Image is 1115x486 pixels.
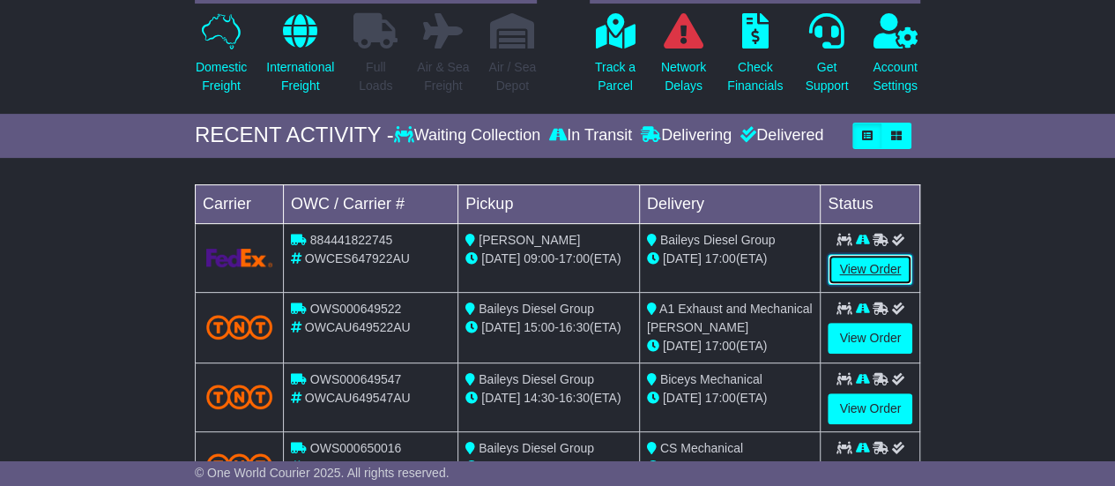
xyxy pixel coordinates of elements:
[524,320,554,334] span: 15:00
[636,126,736,146] div: Delivering
[705,391,736,405] span: 17:00
[524,251,554,265] span: 09:00
[266,58,334,95] p: International Freight
[647,458,814,476] div: (ETA)
[481,320,520,334] span: [DATE]
[726,12,784,105] a: CheckFinancials
[265,12,335,105] a: InternationalFreight
[465,250,632,268] div: - (ETA)
[828,254,912,285] a: View Order
[559,251,590,265] span: 17:00
[479,302,594,316] span: Baileys Diesel Group
[660,441,743,455] span: CS Mechanical
[195,466,450,480] span: © One World Courier 2025. All rights reserved.
[660,12,707,105] a: NetworkDelays
[481,391,520,405] span: [DATE]
[310,441,402,455] span: OWS000650016
[206,453,272,477] img: TNT_Domestic.png
[663,391,702,405] span: [DATE]
[663,460,702,474] span: [DATE]
[465,389,632,407] div: - (ETA)
[545,126,636,146] div: In Transit
[305,251,410,265] span: OWCES647922AU
[559,460,590,474] span: 16:30
[394,126,545,146] div: Waiting Collection
[660,233,776,247] span: Baileys Diesel Group
[206,249,272,267] img: GetCarrierServiceLogo
[195,123,394,148] div: RECENT ACTIVITY -
[305,460,411,474] span: OWCAU650016AU
[479,233,580,247] span: [PERSON_NAME]
[417,58,469,95] p: Air & Sea Freight
[647,337,814,355] div: (ETA)
[805,58,848,95] p: Get Support
[195,184,283,223] td: Carrier
[310,233,392,247] span: 884441822745
[465,318,632,337] div: - (ETA)
[663,339,702,353] span: [DATE]
[353,58,398,95] p: Full Loads
[195,12,248,105] a: DomesticFreight
[524,460,554,474] span: 14:30
[647,302,813,334] span: A1 Exhaust and Mechanical [PERSON_NAME]
[872,12,918,105] a: AccountSettings
[559,391,590,405] span: 16:30
[206,385,272,408] img: TNT_Domestic.png
[310,372,402,386] span: OWS000649547
[661,58,706,95] p: Network Delays
[594,12,636,105] a: Track aParcel
[705,339,736,353] span: 17:00
[705,460,736,474] span: 17:00
[663,251,702,265] span: [DATE]
[488,58,536,95] p: Air / Sea Depot
[283,184,457,223] td: OWC / Carrier #
[804,12,849,105] a: GetSupport
[305,320,411,334] span: OWCAU649522AU
[639,184,821,223] td: Delivery
[206,315,272,339] img: TNT_Domestic.png
[305,391,411,405] span: OWCAU649547AU
[481,251,520,265] span: [DATE]
[647,389,814,407] div: (ETA)
[821,184,920,223] td: Status
[479,372,594,386] span: Baileys Diesel Group
[736,126,823,146] div: Delivered
[705,251,736,265] span: 17:00
[660,372,762,386] span: Biceys Mechanical
[479,441,594,455] span: Baileys Diesel Group
[481,460,520,474] span: [DATE]
[559,320,590,334] span: 16:30
[524,391,554,405] span: 14:30
[828,393,912,424] a: View Order
[647,250,814,268] div: (ETA)
[465,458,632,476] div: - (ETA)
[828,323,912,354] a: View Order
[458,184,640,223] td: Pickup
[310,302,402,316] span: OWS000649522
[727,58,783,95] p: Check Financials
[595,58,636,95] p: Track a Parcel
[873,58,918,95] p: Account Settings
[196,58,247,95] p: Domestic Freight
